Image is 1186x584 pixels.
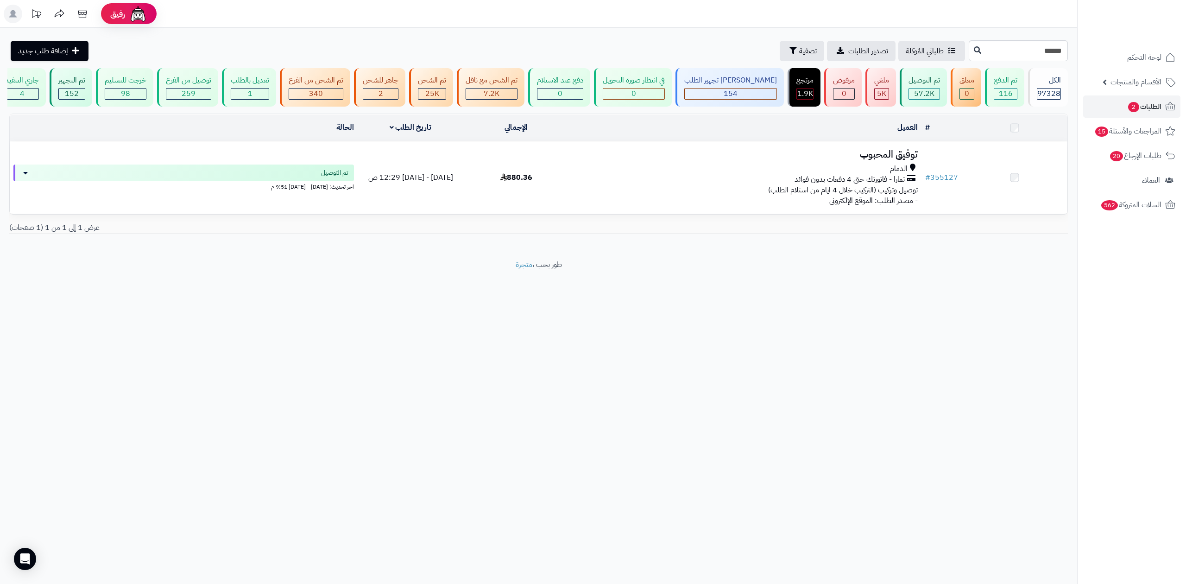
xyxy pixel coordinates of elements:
[1037,75,1061,86] div: الكل
[898,68,949,107] a: تم التوصيل 57.2K
[684,75,777,86] div: [PERSON_NAME] تجهيز الطلب
[1083,120,1180,142] a: المراجعات والأسئلة15
[1095,127,1108,137] span: 15
[833,75,855,86] div: مرفوض
[674,68,786,107] a: [PERSON_NAME] تجهيز الطلب 154
[822,68,864,107] a: مرفوض 0
[105,75,146,86] div: خرجت للتسليم
[994,75,1017,86] div: تم الدفع
[573,149,917,160] h3: توفيق المحبوب
[897,122,918,133] a: العميل
[768,184,918,196] span: توصيل وتركيب (التركيب خلال 4 ايام من استلام الطلب)
[368,172,453,183] span: [DATE] - [DATE] 12:29 ص
[724,88,738,99] span: 154
[58,75,85,86] div: تم التجهيز
[603,75,665,86] div: في انتظار صورة التحويل
[1142,174,1160,187] span: العملاء
[278,68,352,107] a: تم الشحن من الفرع 340
[105,89,146,99] div: 98
[484,88,499,99] span: 7.2K
[877,88,886,99] span: 5K
[1083,194,1180,216] a: السلات المتروكة562
[890,164,908,174] span: الدمام
[1110,76,1161,89] span: الأقسام والمنتجات
[11,41,88,61] a: إضافة طلب جديد
[537,75,583,86] div: دفع عند الاستلام
[18,45,68,57] span: إضافة طلب جديد
[1083,46,1180,69] a: لوحة التحكم
[65,88,79,99] span: 152
[603,89,664,99] div: 0
[833,89,854,99] div: 0
[526,68,592,107] a: دفع عند الاستلام 0
[231,89,269,99] div: 1
[848,45,888,57] span: تصدير الطلبات
[1100,198,1161,211] span: السلات المتروكة
[1083,145,1180,167] a: طلبات الإرجاع20
[110,8,125,19] span: رفيق
[875,89,889,99] div: 5008
[994,89,1017,99] div: 116
[906,45,944,57] span: طلباتي المُوكلة
[309,88,323,99] span: 340
[129,5,147,23] img: ai-face.png
[983,68,1026,107] a: تم الدفع 116
[965,88,969,99] span: 0
[1128,102,1139,112] span: 2
[1083,95,1180,118] a: الطلبات2
[336,122,354,133] a: الحالة
[786,68,822,107] a: مرتجع 1.9K
[960,89,974,99] div: 0
[155,68,220,107] a: توصيل من الفرع 259
[166,89,211,99] div: 259
[780,41,824,61] button: تصفية
[537,89,583,99] div: 0
[864,68,898,107] a: ملغي 5K
[363,75,398,86] div: جاهز للشحن
[466,75,517,86] div: تم الشحن مع ناقل
[1109,149,1161,162] span: طلبات الإرجاع
[874,75,889,86] div: ملغي
[220,68,278,107] a: تعديل بالطلب 1
[925,172,930,183] span: #
[558,88,562,99] span: 0
[418,75,446,86] div: تم الشحن
[685,89,776,99] div: 154
[959,75,974,86] div: معلق
[363,89,398,99] div: 2
[248,88,252,99] span: 1
[631,88,636,99] span: 0
[1127,100,1161,113] span: الطلبات
[321,168,348,178] span: تم التوصيل
[949,68,983,107] a: معلق 0
[425,88,439,99] span: 25K
[289,75,343,86] div: تم الشحن من الفرع
[418,89,446,99] div: 24963
[569,142,921,214] td: - مصدر الطلب: الموقع الإلكتروني
[516,259,532,270] a: متجرة
[231,75,269,86] div: تعديل بالطلب
[455,68,526,107] a: تم الشحن مع ناقل 7.2K
[20,88,25,99] span: 4
[827,41,896,61] a: تصدير الطلبات
[94,68,155,107] a: خرجت للتسليم 98
[898,41,965,61] a: طلباتي المُوكلة
[799,45,817,57] span: تصفية
[166,75,211,86] div: توصيل من الفرع
[59,89,85,99] div: 152
[14,548,36,570] div: Open Intercom Messenger
[1127,51,1161,64] span: لوحة التحكم
[5,75,39,86] div: جاري التنفيذ
[48,68,94,107] a: تم التجهيز 152
[1123,23,1177,43] img: logo-2.png
[6,89,38,99] div: 4
[797,89,813,99] div: 1855
[407,68,455,107] a: تم الشحن 25K
[2,222,539,233] div: عرض 1 إلى 1 من 1 (1 صفحات)
[909,89,940,99] div: 57154
[796,75,814,86] div: مرتجع
[1037,88,1060,99] span: 97328
[592,68,674,107] a: في انتظار صورة التحويل 0
[466,89,517,99] div: 7222
[505,122,528,133] a: الإجمالي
